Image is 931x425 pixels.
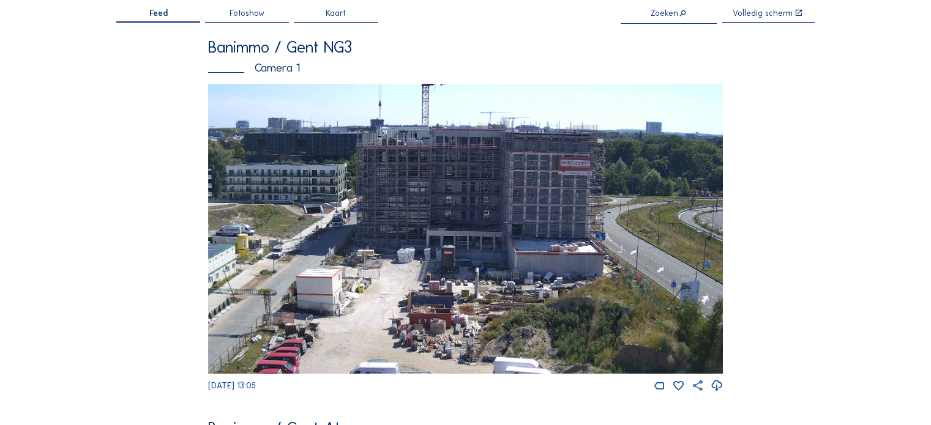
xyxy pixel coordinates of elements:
img: Image [208,84,723,373]
div: Camera 1 [208,62,723,74]
span: Fotoshow [230,9,264,18]
div: Volledig scherm [733,9,793,18]
span: Feed [149,9,168,18]
span: [DATE] 13:05 [208,380,256,391]
span: Kaart [326,9,346,18]
div: Banimmo / Gent NG3 [208,39,723,55]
